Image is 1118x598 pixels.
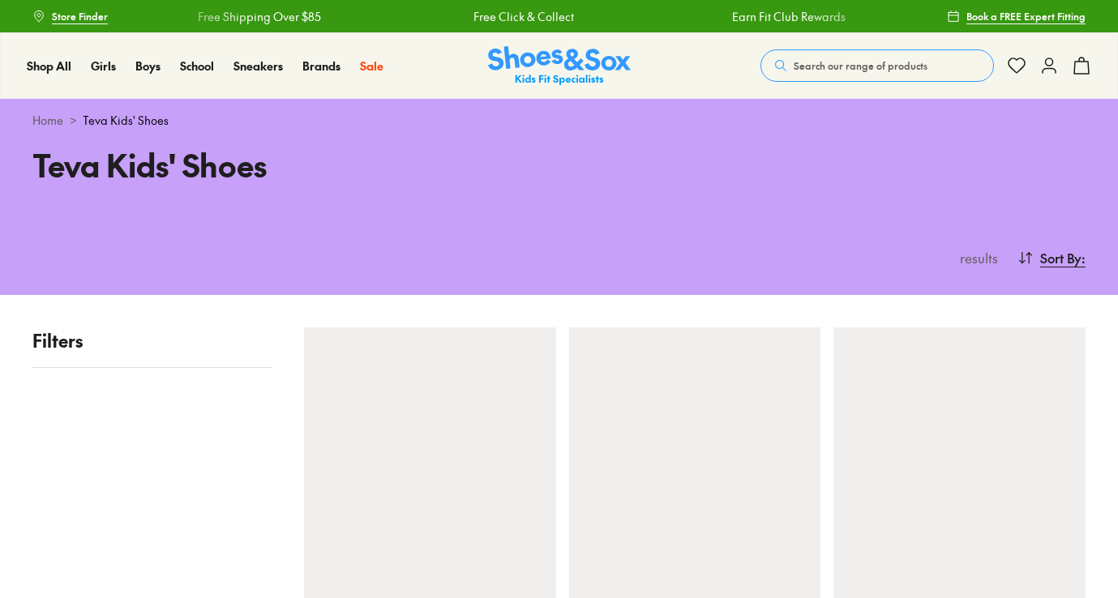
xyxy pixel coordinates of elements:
img: SNS_Logo_Responsive.svg [488,46,631,86]
p: results [953,248,998,267]
span: Sneakers [233,58,283,74]
button: Sort By: [1017,240,1086,276]
span: Store Finder [52,9,108,23]
a: Girls [91,58,116,75]
a: Store Finder [32,2,108,31]
a: Earn Fit Club Rewards [732,8,846,25]
p: Filters [32,327,272,354]
a: Sale [360,58,383,75]
span: Book a FREE Expert Fitting [966,9,1086,23]
span: Sort By [1040,248,1082,267]
span: Teva Kids' Shoes [83,112,169,129]
span: Shop All [27,58,71,74]
span: Sale [360,58,383,74]
a: Boys [135,58,161,75]
a: School [180,58,214,75]
a: Sneakers [233,58,283,75]
span: Search our range of products [794,58,927,73]
div: > [32,112,1086,129]
span: Brands [302,58,341,74]
a: Book a FREE Expert Fitting [947,2,1086,31]
span: Boys [135,58,161,74]
a: Home [32,112,63,129]
button: Search our range of products [760,49,994,82]
a: Free Click & Collect [473,8,574,25]
span: School [180,58,214,74]
a: Brands [302,58,341,75]
a: Shoes & Sox [488,46,631,86]
a: Shop All [27,58,71,75]
span: : [1082,248,1086,267]
h1: Teva Kids' Shoes [32,142,540,188]
span: Girls [91,58,116,74]
a: Free Shipping Over $85 [198,8,321,25]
